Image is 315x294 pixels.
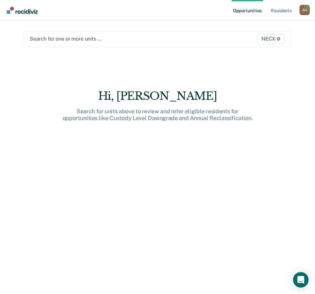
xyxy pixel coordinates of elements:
div: B G [300,5,310,15]
div: Search for units above to review and refer eligible residents for opportunities like Custody Leve... [54,108,261,122]
button: Profile dropdown button [300,5,310,15]
div: Hi, [PERSON_NAME] [54,90,261,103]
div: Open Intercom Messenger [293,272,309,288]
img: Recidiviz [7,7,38,14]
span: NECX [257,34,285,44]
